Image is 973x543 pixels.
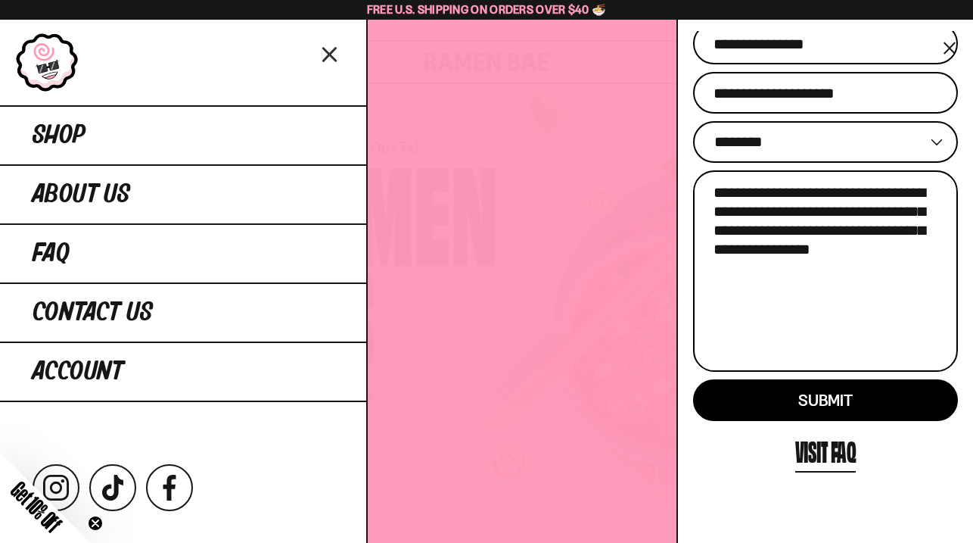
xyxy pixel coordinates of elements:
span: Shop [33,122,85,149]
a: Visit FAQ [795,429,856,473]
button: Submit [693,379,958,421]
button: Close menu [317,40,344,67]
span: Get 10% Off [7,477,66,536]
span: About Us [33,181,130,208]
span: Contact Us [33,299,153,326]
span: Submit [798,391,852,410]
button: Close teaser [88,516,103,531]
button: Close menu [941,38,958,59]
span: Free U.S. Shipping on Orders over $40 🍜 [367,2,607,17]
span: FAQ [33,240,70,267]
span: Account [33,358,123,385]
